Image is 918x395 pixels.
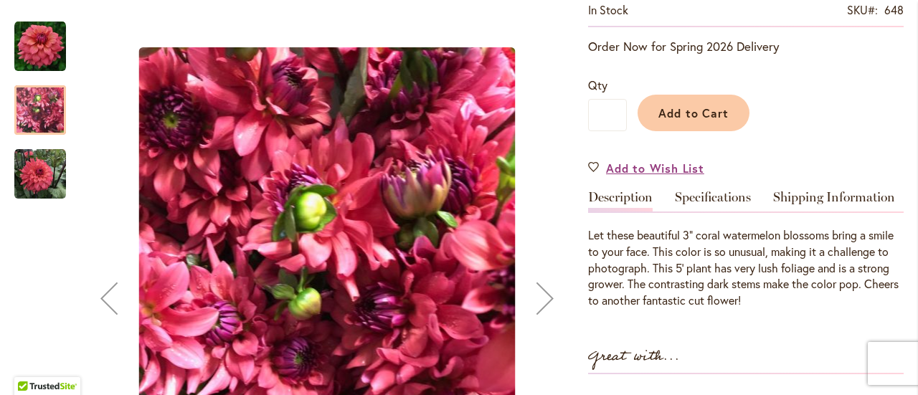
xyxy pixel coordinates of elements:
span: Add to Wish List [606,160,704,176]
div: CHEERS [14,71,80,135]
strong: SKU [847,2,878,17]
div: Detailed Product Info [588,191,904,309]
a: Shipping Information [773,191,895,211]
span: Qty [588,77,607,92]
span: Add to Cart [658,105,729,120]
div: CHEERS [14,135,66,199]
p: Order Now for Spring 2026 Delivery [588,38,904,55]
img: CHEERS [14,148,66,200]
a: Description [588,191,653,211]
span: In stock [588,2,628,17]
div: CHEERS [14,7,80,71]
iframe: Launch Accessibility Center [11,344,51,384]
div: Availability [588,2,628,19]
div: Let these beautiful 3” coral watermelon blossoms bring a smile to your face. This color is so unu... [588,227,904,309]
strong: Great with... [588,345,680,368]
div: 648 [884,2,904,19]
a: Add to Wish List [588,160,704,176]
img: CHEERS [14,21,66,72]
a: Specifications [675,191,751,211]
button: Add to Cart [638,95,749,131]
